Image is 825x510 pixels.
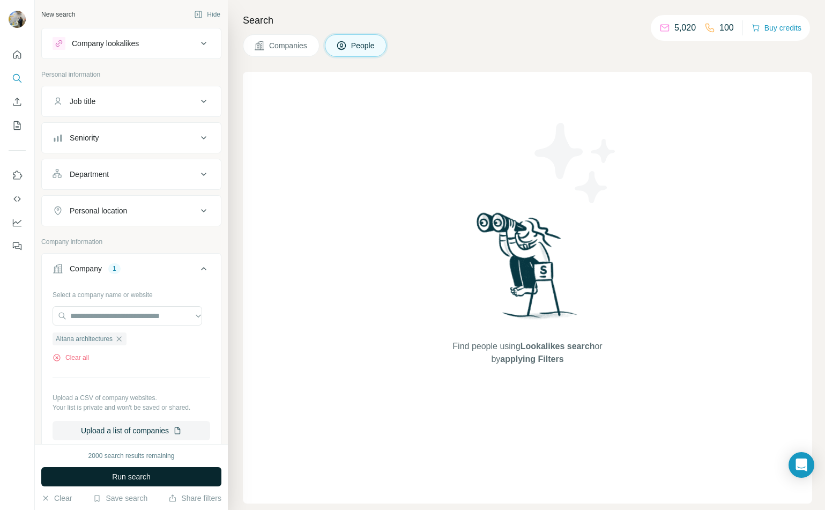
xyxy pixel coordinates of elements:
button: Personal location [42,198,221,224]
button: Enrich CSV [9,92,26,112]
div: Job title [70,96,95,107]
div: Seniority [70,132,99,143]
span: People [351,40,376,51]
span: Companies [269,40,308,51]
div: 2000 search results remaining [88,451,175,461]
button: Dashboard [9,213,26,232]
p: Company information [41,237,221,247]
span: Altana architectures [56,334,113,344]
button: Run search [41,467,221,486]
span: Run search [112,471,151,482]
button: Share filters [168,493,221,504]
p: Upload a CSV of company websites. [53,393,210,403]
div: 1 [108,264,121,274]
div: Department [70,169,109,180]
div: Open Intercom Messenger [789,452,814,478]
p: 5,020 [674,21,696,34]
button: Company1 [42,256,221,286]
button: Seniority [42,125,221,151]
p: Your list is private and won't be saved or shared. [53,403,210,412]
button: Save search [93,493,147,504]
button: Hide [187,6,228,23]
button: My lists [9,116,26,135]
div: Personal location [70,205,127,216]
img: Surfe Illustration - Woman searching with binoculars [472,210,583,329]
button: Use Surfe on LinkedIn [9,166,26,185]
button: Job title [42,88,221,114]
button: Upload a list of companies [53,421,210,440]
button: Clear all [53,353,89,363]
div: Select a company name or website [53,286,210,300]
button: Clear [41,493,72,504]
img: Surfe Illustration - Stars [527,115,624,211]
div: New search [41,10,75,19]
button: Department [42,161,221,187]
span: Find people using or by [442,340,613,366]
button: Company lookalikes [42,31,221,56]
h4: Search [243,13,812,28]
button: Feedback [9,236,26,256]
span: Lookalikes search [521,342,595,351]
span: applying Filters [500,354,563,364]
button: Use Surfe API [9,189,26,209]
div: Company lookalikes [72,38,139,49]
button: Buy credits [752,20,801,35]
div: Company [70,263,102,274]
p: Personal information [41,70,221,79]
button: Quick start [9,45,26,64]
img: Avatar [9,11,26,28]
button: Search [9,69,26,88]
p: 100 [719,21,734,34]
